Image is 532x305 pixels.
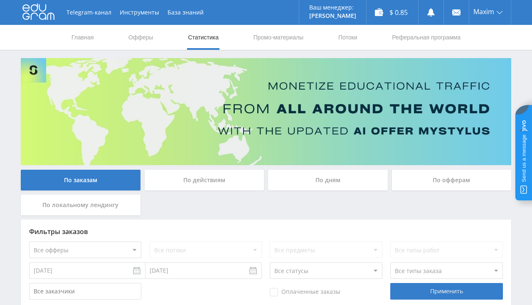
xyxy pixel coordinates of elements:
div: Фильтры заказов [29,228,503,235]
div: По заказам [21,170,140,190]
input: Все заказчики [29,283,141,300]
div: По офферам [392,170,512,190]
div: По дням [268,170,388,190]
a: Реферальная программа [391,25,461,50]
a: Главная [71,25,94,50]
div: Применить [390,283,502,300]
a: Промо-материалы [253,25,304,50]
a: Статистика [187,25,219,50]
span: Оплаченные заказы [270,288,340,296]
p: [PERSON_NAME] [309,12,356,19]
a: Офферы [128,25,154,50]
a: Потоки [337,25,358,50]
img: Banner [21,58,511,165]
div: По действиям [145,170,264,190]
p: Ваш менеджер: [309,4,356,11]
span: Maxim [473,8,494,15]
div: По локальному лендингу [21,195,140,215]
